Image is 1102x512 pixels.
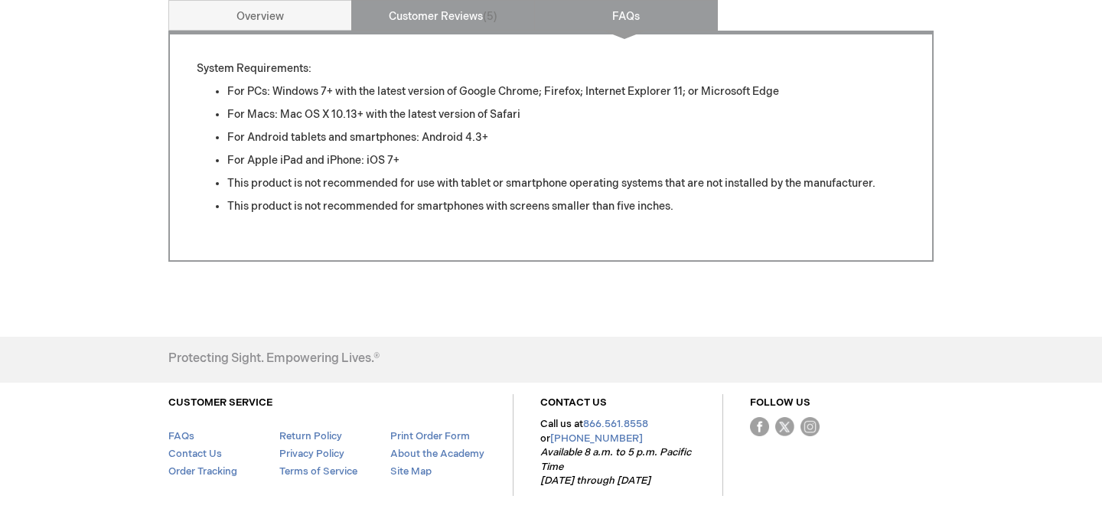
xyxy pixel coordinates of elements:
li: For PCs: Windows 7+ with the latest version of Google Chrome; Firefox; Internet Explorer 11; or M... [227,84,905,99]
img: Facebook [750,417,769,436]
li: This product is not recommended for use with tablet or smartphone operating systems that are not ... [227,176,905,191]
li: For Macs: Mac OS X 10.13+ with the latest version of Safari [227,107,905,122]
img: Twitter [775,417,794,436]
a: Print Order Form [390,430,470,442]
a: Terms of Service [279,465,357,478]
h4: Protecting Sight. Empowering Lives.® [168,352,380,366]
li: This product is not recommended for smartphones with screens smaller than five inches. [227,199,905,214]
a: About the Academy [390,448,484,460]
a: Contact Us [168,448,222,460]
a: CUSTOMER SERVICE [168,396,272,409]
li: For Android tablets and smartphones: Android 4.3+ [227,130,905,145]
em: Available 8 a.m. to 5 p.m. Pacific Time [DATE] through [DATE] [540,446,691,487]
a: [PHONE_NUMBER] [550,432,643,445]
a: 866.561.8558 [583,418,648,430]
li: For Apple iPad and iPhone: iOS 7+ [227,153,905,168]
a: CONTACT US [540,396,607,409]
a: Return Policy [279,430,342,442]
p: Call us at or [540,417,696,488]
a: FOLLOW US [750,396,810,409]
a: Privacy Policy [279,448,344,460]
p: System Requirements: [197,61,905,77]
a: FAQs [168,430,194,442]
a: Order Tracking [168,465,237,478]
a: Site Map [390,465,432,478]
img: instagram [800,417,820,436]
span: 5 [483,10,497,23]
